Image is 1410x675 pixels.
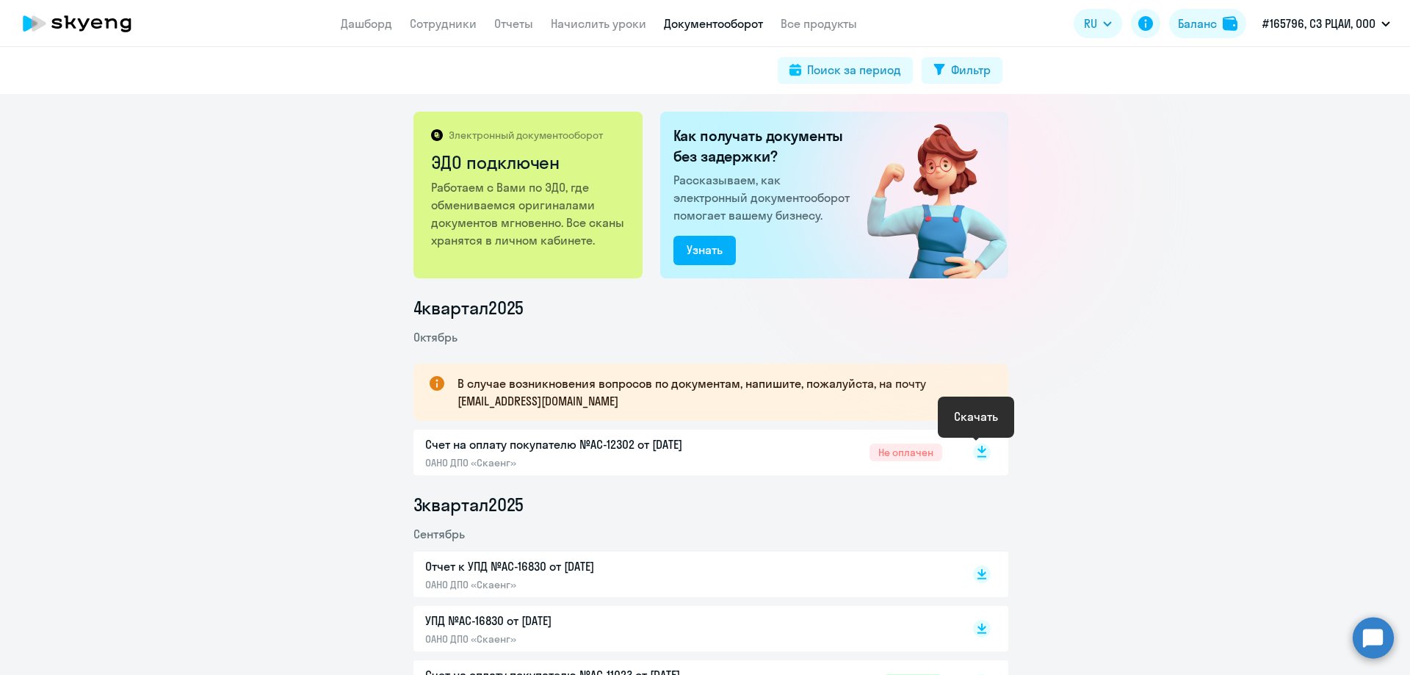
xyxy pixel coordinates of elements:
[551,16,646,31] a: Начислить уроки
[673,171,856,224] p: Рассказываем, как электронный документооборот помогает вашему бизнесу.
[425,436,734,453] p: Счет на оплату покупателю №AC-12302 от [DATE]
[673,126,856,167] h2: Как получать документы без задержки?
[781,16,857,31] a: Все продукты
[954,408,998,425] div: Скачать
[410,16,477,31] a: Сотрудники
[413,296,1008,320] li: 4 квартал 2025
[869,444,942,461] span: Не оплачен
[425,578,734,591] p: ОАНО ДПО «Скаенг»
[664,16,763,31] a: Документооборот
[341,16,392,31] a: Дашборд
[1169,9,1246,38] button: Балансbalance
[778,57,913,84] button: Поиск за период
[425,632,734,646] p: ОАНО ДПО «Скаенг»
[413,330,458,344] span: Октябрь
[425,612,942,646] a: УПД №AC-16830 от [DATE]ОАНО ДПО «Скаенг»
[1262,15,1375,32] p: #165796, СЗ РЦАИ, ООО
[1255,6,1398,41] button: #165796, СЗ РЦАИ, ООО
[425,557,942,591] a: Отчет к УПД №AC-16830 от [DATE]ОАНО ДПО «Скаенг»
[494,16,533,31] a: Отчеты
[1223,16,1237,31] img: balance
[807,61,901,79] div: Поиск за период
[687,241,723,259] div: Узнать
[922,57,1002,84] button: Фильтр
[425,612,734,629] p: УПД №AC-16830 от [DATE]
[425,557,734,575] p: Отчет к УПД №AC-16830 от [DATE]
[458,375,982,410] p: В случае возникновения вопросов по документам, напишите, пожалуйста, на почту [EMAIL_ADDRESS][DOM...
[843,112,1008,278] img: connected
[425,456,734,469] p: ОАНО ДПО «Скаенг»
[431,178,627,249] p: Работаем с Вами по ЭДО, где обмениваемся оригиналами документов мгновенно. Все сканы хранятся в л...
[413,527,465,541] span: Сентябрь
[1084,15,1097,32] span: RU
[1178,15,1217,32] div: Баланс
[449,129,603,142] p: Электронный документооборот
[425,436,942,469] a: Счет на оплату покупателю №AC-12302 от [DATE]ОАНО ДПО «Скаенг»Не оплачен
[673,236,736,265] button: Узнать
[413,493,1008,516] li: 3 квартал 2025
[431,151,627,174] h2: ЭДО подключен
[1074,9,1122,38] button: RU
[951,61,991,79] div: Фильтр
